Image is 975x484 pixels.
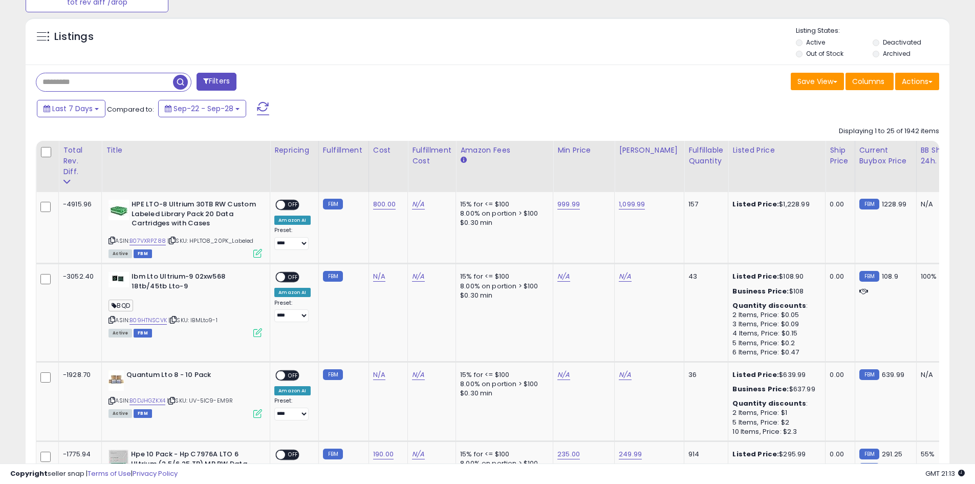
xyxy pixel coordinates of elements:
span: 291.25 [882,449,902,459]
div: Fulfillment Cost [412,145,451,166]
div: 0.00 [830,370,847,380]
span: Sep-22 - Sep-28 [174,103,233,114]
div: ASIN: [109,200,262,257]
small: FBM [859,369,879,380]
b: Listed Price: [732,370,779,380]
div: 914 [688,450,720,459]
span: | SKU: HPLTO8_20PK_Labeled [167,237,253,245]
div: -1775.94 [63,450,94,459]
div: Fulfillment [323,145,364,156]
span: All listings currently available for purchase on Amazon [109,249,132,258]
div: Preset: [274,300,310,323]
button: Save View [791,73,844,90]
a: N/A [373,370,385,380]
span: 1228.99 [882,199,906,209]
span: 2025-10-6 21:13 GMT [925,469,965,478]
div: Min Price [557,145,610,156]
b: Business Price: [732,384,789,394]
span: BQD [109,300,133,311]
a: 249.99 [619,449,642,459]
div: $295.99 [732,450,817,459]
p: Listing States: [796,26,949,36]
b: Quantity discounts [732,301,806,310]
small: Amazon Fees. [460,156,466,165]
span: All listings currently available for purchase on Amazon [109,409,132,418]
div: Title [106,145,266,156]
small: FBM [859,199,879,209]
span: Last 7 Days [52,103,93,114]
b: Quantum Lto 8 - 10 Pack [126,370,251,383]
div: 8.00% on portion > $100 [460,209,545,218]
h5: Listings [54,30,94,44]
span: Compared to: [107,104,154,114]
a: N/A [557,370,570,380]
div: Displaying 1 to 25 of 1942 items [839,127,939,136]
div: Amazon AI [274,386,310,395]
b: Listed Price: [732,271,779,281]
span: OFF [285,451,301,459]
div: Preset: [274,227,310,250]
img: 213NF8ncboL._SL40_.jpg [109,272,129,287]
div: ASIN: [109,272,262,336]
div: 5 Items, Price: $2 [732,418,817,427]
div: 8.00% on portion > $100 [460,380,545,389]
img: 31-MDBmR9CL._SL40_.jpg [109,200,129,220]
div: 5 Items, Price: $0.2 [732,339,817,348]
a: 999.99 [557,199,580,209]
div: : [732,301,817,310]
span: | SKU: IBMLto9-1 [168,316,218,324]
div: $639.99 [732,370,817,380]
a: Privacy Policy [133,469,178,478]
div: 2 Items, Price: $1 [732,408,817,417]
b: Business Price: [732,286,789,296]
div: seller snap | | [10,469,178,479]
button: Last 7 Days [37,100,105,117]
div: -3052.40 [63,272,94,281]
div: Cost [373,145,403,156]
a: Terms of Use [88,469,131,478]
div: 36 [688,370,720,380]
span: FBM [134,249,152,258]
span: FBM [134,329,152,338]
span: 639.99 [882,370,904,380]
a: N/A [412,199,424,209]
a: B07VXRPZ88 [129,237,166,245]
div: $108 [732,287,817,296]
button: Filters [197,73,236,91]
div: Repricing [274,145,314,156]
div: Listed Price [732,145,821,156]
div: 15% for <= $100 [460,450,545,459]
label: Out of Stock [806,49,843,58]
div: N/A [921,200,955,209]
b: Listed Price: [732,199,779,209]
div: $108.90 [732,272,817,281]
a: B09HTNSCVK [129,316,167,325]
a: N/A [619,271,631,282]
div: 0.00 [830,272,847,281]
small: FBM [323,199,343,209]
label: Deactivated [883,38,921,47]
a: N/A [412,449,424,459]
div: $0.30 min [460,291,545,300]
button: Actions [895,73,939,90]
div: 15% for <= $100 [460,370,545,380]
div: Fulfillable Quantity [688,145,724,166]
a: N/A [619,370,631,380]
div: $0.30 min [460,389,545,398]
div: 8.00% on portion > $100 [460,282,545,291]
small: FBM [323,271,343,282]
div: 0.00 [830,200,847,209]
b: Ibm Lto Ultrium-9 02xw568 18tb/45tb Lto-9 [132,272,256,293]
div: 100% [921,272,955,281]
div: Total Rev. Diff. [63,145,97,177]
a: 1,099.99 [619,199,645,209]
small: FBM [859,271,879,282]
div: $637.99 [732,385,817,394]
div: 6 Items, Price: $0.47 [732,348,817,357]
div: 0.00 [830,450,847,459]
div: 3 Items, Price: $0.09 [732,320,817,329]
b: HPE LTO-8 Ultrium 30TB RW Custom Labeled Library Pack 20 Data Cartridges with Cases [132,200,256,231]
a: 235.00 [557,449,580,459]
div: 55% [921,450,955,459]
div: 10 Items, Price: $2.3 [732,427,817,436]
